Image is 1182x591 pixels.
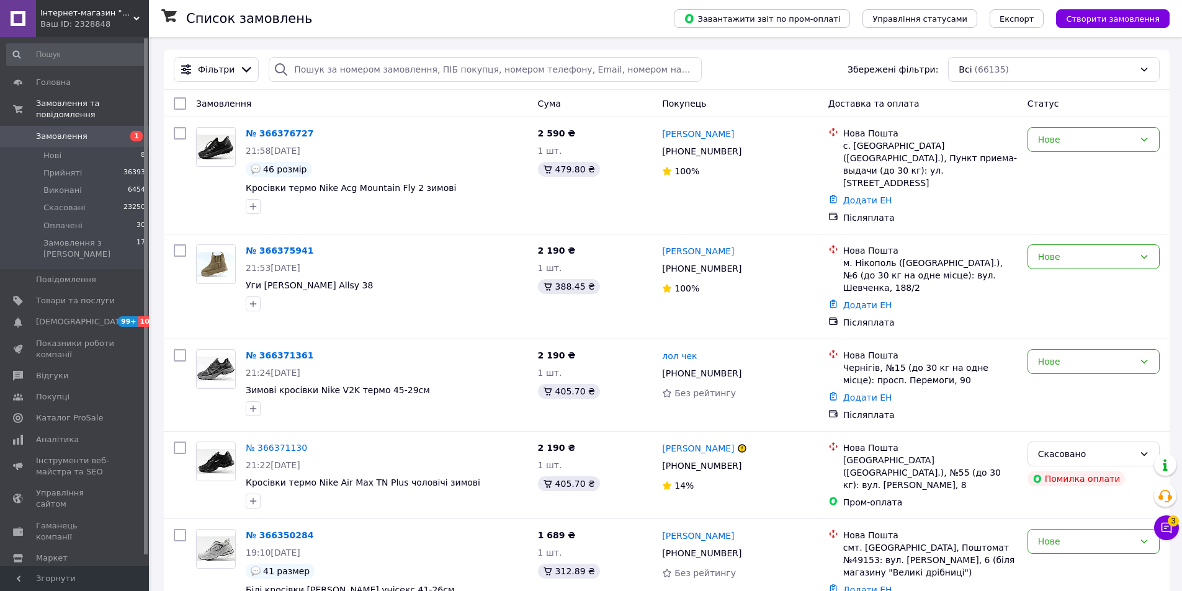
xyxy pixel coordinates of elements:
[246,478,480,487] a: Кросівки термо Nike Air Max TN Plus чоловічі зимові
[36,131,87,142] span: Замовлення
[843,316,1018,329] div: Післяплата
[1000,14,1034,24] span: Експорт
[36,520,115,543] span: Гаманець компанії
[43,185,82,196] span: Виконані
[36,487,115,510] span: Управління сайтом
[196,244,236,284] a: Фото товару
[662,128,734,140] a: [PERSON_NAME]
[1028,99,1059,109] span: Статус
[251,566,261,576] img: :speech_balloon:
[1038,133,1134,146] div: Нове
[662,442,734,455] a: [PERSON_NAME]
[538,279,600,294] div: 388.45 ₴
[40,19,149,30] div: Ваш ID: 2328848
[843,140,1018,189] div: с. [GEOGRAPHIC_DATA] ([GEOGRAPHIC_DATA].), Пункт приема-выдачи (до 30 кг): ул. [STREET_ADDRESS]
[36,412,103,424] span: Каталог ProSale
[1154,515,1179,540] button: Чат з покупцем3
[196,442,236,481] a: Фото товару
[36,338,115,360] span: Показники роботи компанії
[538,460,562,470] span: 1 шт.
[197,449,235,474] img: Фото товару
[36,455,115,478] span: Інструменти веб-майстра та SEO
[123,167,145,179] span: 36393
[36,316,128,327] span: [DEMOGRAPHIC_DATA]
[538,384,600,399] div: 405.70 ₴
[246,460,300,470] span: 21:22[DATE]
[843,211,1018,224] div: Післяплата
[1168,515,1179,527] span: 3
[538,548,562,558] span: 1 шт.
[36,98,149,120] span: Замовлення та повідомлення
[263,566,310,576] span: 41 размер
[843,300,892,310] a: Додати ЕН
[43,150,61,161] span: Нові
[538,146,562,156] span: 1 шт.
[538,530,576,540] span: 1 689 ₴
[662,350,697,362] a: лол чек
[123,202,145,213] span: 23250
[36,274,96,285] span: Повідомлення
[196,349,236,389] a: Фото товару
[843,496,1018,509] div: Пром-оплата
[843,257,1018,294] div: м. Нікополь ([GEOGRAPHIC_DATA].), №6 (до 30 кг на одне місце): вул. Шевченка, 188/2
[538,476,600,491] div: 405.70 ₴
[36,434,79,445] span: Аналітика
[1038,355,1134,368] div: Нове
[36,370,68,381] span: Відгуки
[843,362,1018,386] div: Чернігів, №15 (до 30 кг на одне місце): просп. Перемоги, 90
[1038,250,1134,264] div: Нове
[843,442,1018,454] div: Нова Пошта
[538,99,561,109] span: Cума
[674,166,699,176] span: 100%
[674,481,694,491] span: 14%
[198,63,235,76] span: Фільтри
[538,564,600,579] div: 312.89 ₴
[263,164,307,174] span: 46 розмір
[990,9,1044,28] button: Експорт
[40,7,133,19] span: Інтернет-магазин "Streetmoda"
[197,135,235,160] img: Фото товару
[36,553,68,564] span: Маркет
[197,357,235,382] img: Фото товару
[674,388,736,398] span: Без рейтингу
[674,9,850,28] button: Завантажити звіт по пром-оплаті
[843,195,892,205] a: Додати ЕН
[662,368,741,378] span: [PHONE_NUMBER]
[196,529,236,569] a: Фото товару
[269,57,701,82] input: Пошук за номером замовлення, ПІБ покупця, номером телефону, Email, номером накладної
[138,316,153,327] span: 10
[197,252,235,277] img: Фото товару
[130,131,143,141] span: 1
[36,77,71,88] span: Головна
[662,99,706,109] span: Покупець
[1056,9,1170,28] button: Створити замовлення
[538,246,576,256] span: 2 190 ₴
[662,245,734,257] a: [PERSON_NAME]
[251,164,261,174] img: :speech_balloon:
[538,263,562,273] span: 1 шт.
[538,162,600,177] div: 479.80 ₴
[43,238,137,260] span: Замовлення з [PERSON_NAME]
[246,443,307,453] a: № 366371130
[36,295,115,306] span: Товари та послуги
[246,128,313,138] a: № 366376727
[843,454,1018,491] div: [GEOGRAPHIC_DATA] ([GEOGRAPHIC_DATA].), №55 (до 30 кг): вул. [PERSON_NAME], 8
[862,9,977,28] button: Управління статусами
[662,548,741,558] span: [PHONE_NUMBER]
[246,350,313,360] a: № 366371361
[6,43,146,66] input: Пошук
[662,461,741,471] span: [PHONE_NUMBER]
[246,146,300,156] span: 21:58[DATE]
[662,530,734,542] a: [PERSON_NAME]
[848,63,938,76] span: Збережені фільтри:
[538,368,562,378] span: 1 шт.
[538,443,576,453] span: 2 190 ₴
[674,283,699,293] span: 100%
[246,530,313,540] a: № 366350284
[196,127,236,167] a: Фото товару
[246,385,430,395] span: Зимові кросівки Nike V2K термо 45-29см
[246,280,373,290] span: Уги [PERSON_NAME] Allsy 38
[1038,535,1134,548] div: Нове
[674,568,736,578] span: Без рейтингу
